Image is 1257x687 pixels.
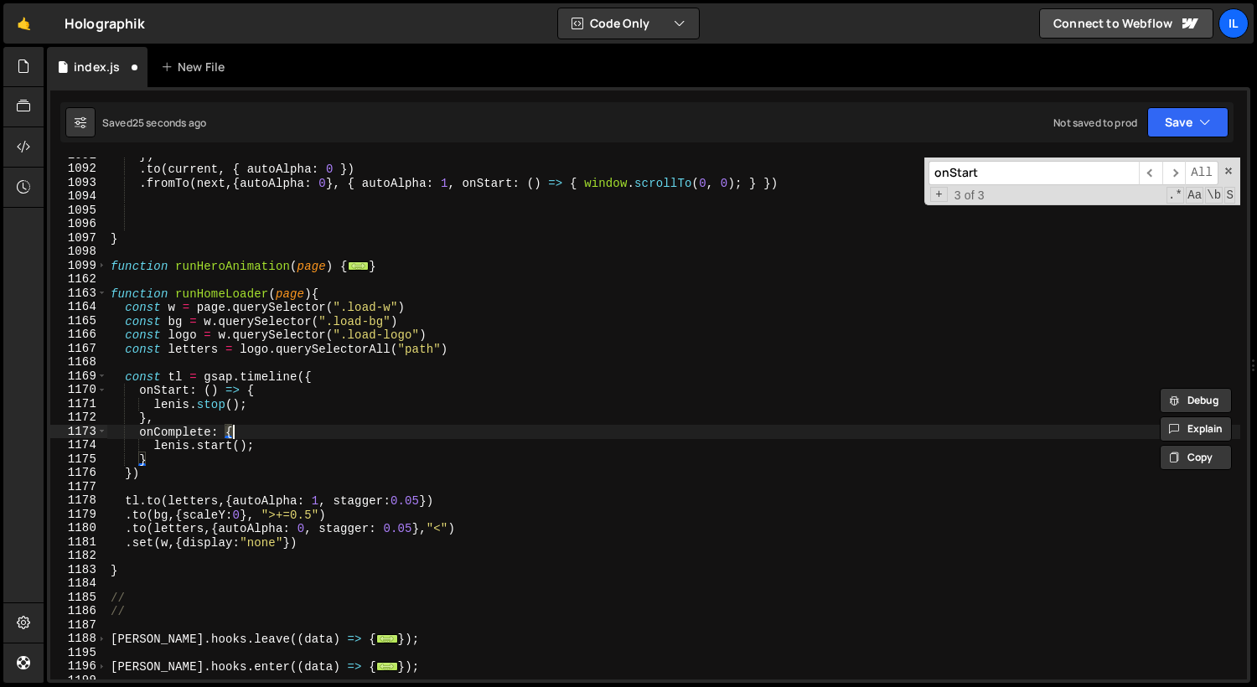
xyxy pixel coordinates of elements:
div: index.js [74,59,120,75]
div: 1186 [50,604,107,618]
div: Holographik [65,13,145,34]
div: 1176 [50,466,107,480]
div: 1099 [50,259,107,273]
div: 1187 [50,618,107,633]
div: 1162 [50,272,107,287]
div: 1163 [50,287,107,301]
span: ​ [1162,161,1186,185]
button: Explain [1160,416,1232,442]
a: Il [1218,8,1249,39]
button: Copy [1160,445,1232,470]
div: 1095 [50,204,107,218]
div: 1179 [50,508,107,522]
div: 1180 [50,521,107,535]
div: 1196 [50,659,107,674]
span: RegExp Search [1166,187,1184,204]
div: Saved [102,116,206,130]
div: 1166 [50,328,107,342]
a: Connect to Webflow [1039,8,1213,39]
div: 1093 [50,176,107,190]
div: 1178 [50,493,107,508]
div: 1185 [50,591,107,605]
div: 1175 [50,452,107,467]
div: 1183 [50,563,107,577]
span: Alt-Enter [1185,161,1218,185]
span: Whole Word Search [1205,187,1223,204]
div: 1169 [50,369,107,384]
div: 1172 [50,411,107,425]
div: 1182 [50,549,107,563]
span: 3 of 3 [948,189,991,203]
div: 1164 [50,300,107,314]
button: Save [1147,107,1229,137]
span: Toggle Replace mode [930,187,948,203]
div: New File [161,59,231,75]
span: ... [376,634,398,643]
div: 1184 [50,576,107,591]
button: Code Only [558,8,699,39]
div: 1094 [50,189,107,204]
input: Search for [929,161,1139,185]
div: 1168 [50,355,107,369]
div: 1167 [50,342,107,356]
div: 1181 [50,535,107,550]
div: 1171 [50,397,107,411]
div: 1096 [50,217,107,231]
div: 1173 [50,425,107,439]
span: ... [376,662,398,671]
div: 1174 [50,438,107,452]
div: 1165 [50,314,107,328]
span: ... [348,261,370,270]
div: 1177 [50,480,107,494]
div: 1170 [50,383,107,397]
div: 1195 [50,646,107,660]
div: 1188 [50,632,107,646]
span: ​ [1139,161,1162,185]
a: 🤙 [3,3,44,44]
div: 25 seconds ago [132,116,206,130]
div: 1098 [50,245,107,259]
span: Search In Selection [1224,187,1235,204]
div: 1092 [50,162,107,176]
div: 1097 [50,231,107,245]
span: CaseSensitive Search [1186,187,1203,204]
button: Debug [1160,388,1232,413]
div: Not saved to prod [1053,116,1137,130]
